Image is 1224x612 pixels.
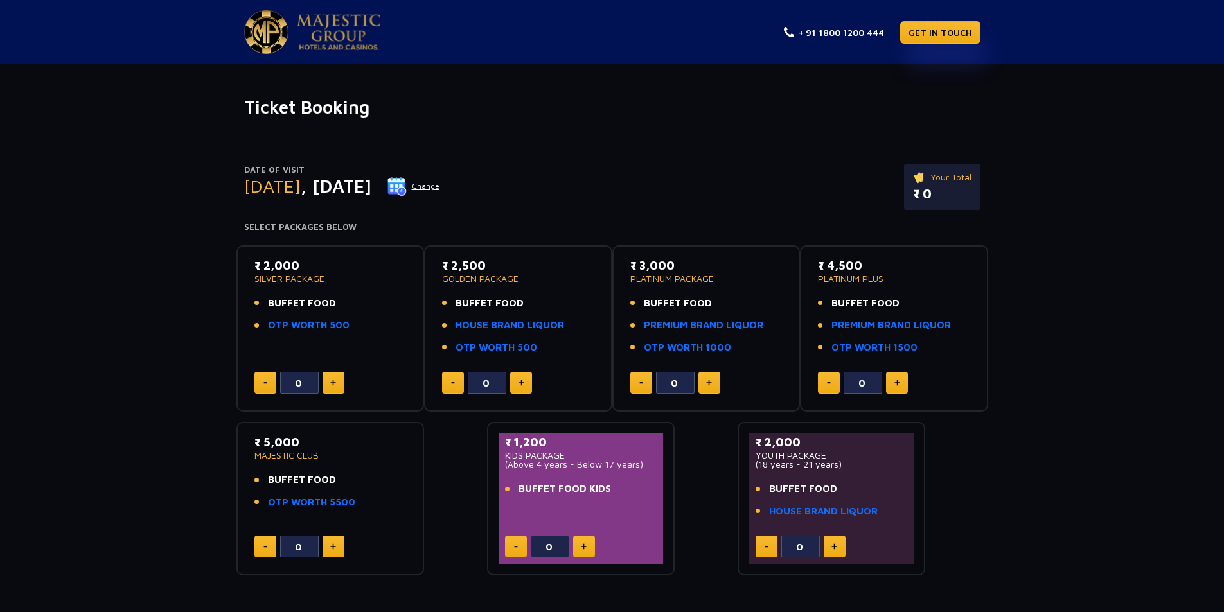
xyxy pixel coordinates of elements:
p: ₹ 5,000 [254,433,407,451]
h1: Ticket Booking [244,96,980,118]
h4: Select Packages Below [244,222,980,232]
a: OTP WORTH 5500 [268,495,355,510]
span: , [DATE] [301,175,371,197]
p: Your Total [913,170,971,184]
img: plus [831,543,837,550]
img: minus [639,382,643,384]
img: plus [581,543,587,550]
a: OTP WORTH 500 [456,340,537,355]
span: BUFFET FOOD [644,296,712,311]
p: ₹ 1,200 [505,433,657,451]
span: BUFFET FOOD [268,473,336,487]
a: GET IN TOUCH [900,21,980,44]
img: plus [519,380,524,386]
span: BUFFET FOOD [831,296,900,311]
p: ₹ 3,000 [630,257,783,274]
p: PLATINUM PLUS [818,274,970,283]
p: ₹ 2,000 [756,433,908,451]
img: Majestic Pride [244,10,288,54]
img: plus [330,380,336,386]
a: OTP WORTH 1500 [831,340,918,355]
span: [DATE] [244,175,301,197]
p: Date of Visit [244,164,440,177]
span: BUFFET FOOD [769,482,837,496]
p: YOUTH PACKAGE [756,451,908,460]
p: SILVER PACKAGE [254,274,407,283]
p: ₹ 2,500 [442,257,594,274]
a: OTP WORTH 500 [268,318,350,333]
p: ₹ 4,500 [818,257,970,274]
p: ₹ 0 [913,184,971,204]
img: minus [263,382,267,384]
img: ticket [913,170,927,184]
button: Change [387,176,440,197]
span: BUFFET FOOD KIDS [519,482,611,496]
a: PREMIUM BRAND LIQUOR [644,318,763,333]
img: minus [514,546,518,548]
p: (Above 4 years - Below 17 years) [505,460,657,469]
a: OTP WORTH 1000 [644,340,731,355]
a: HOUSE BRAND LIQUOR [769,504,878,519]
p: PLATINUM PACKAGE [630,274,783,283]
p: (18 years - 21 years) [756,460,908,469]
a: HOUSE BRAND LIQUOR [456,318,564,333]
img: plus [330,543,336,550]
p: GOLDEN PACKAGE [442,274,594,283]
p: ₹ 2,000 [254,257,407,274]
p: KIDS PACKAGE [505,451,657,460]
img: plus [706,380,712,386]
img: minus [827,382,831,384]
img: plus [894,380,900,386]
img: minus [263,546,267,548]
a: + 91 1800 1200 444 [784,26,884,39]
img: minus [765,546,768,548]
span: BUFFET FOOD [456,296,524,311]
img: Majestic Pride [297,14,380,50]
p: MAJESTIC CLUB [254,451,407,460]
img: minus [451,382,455,384]
a: PREMIUM BRAND LIQUOR [831,318,951,333]
span: BUFFET FOOD [268,296,336,311]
